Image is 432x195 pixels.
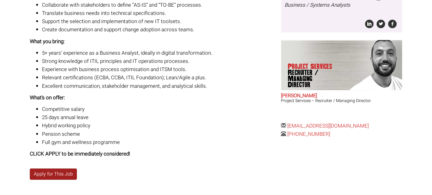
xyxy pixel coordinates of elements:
[285,1,351,9] i: Business / Systems Analysts
[42,9,277,17] li: Translate business needs into technical specifications.
[42,49,277,57] li: 5+ years’ experience as a Business Analyst, ideally in digital transformation.
[288,63,335,88] p: Project Services
[344,40,402,90] img: Chris Pelow's our Project Services Recruiter / Managing Director
[281,93,402,99] h2: [PERSON_NAME]
[42,105,277,113] li: Competitive salary
[42,57,277,65] li: Strong knowledge of ITIL principles and IT operations processes.
[281,98,402,103] h3: Project Services – Recruiter / Managing Director
[30,94,65,101] strong: What’s on offer:
[288,70,335,88] span: Recruiter / Managing Director
[288,122,369,130] a: [EMAIL_ADDRESS][DOMAIN_NAME]
[42,82,277,90] li: Excellent communication, stakeholder management, and analytical skills.
[42,1,277,9] li: Collaborate with stakeholders to define “AS-IS” and “TO-BE” processes.
[42,121,277,130] li: Hybrid working policy
[288,130,330,138] a: [PHONE_NUMBER]
[42,130,277,138] li: Pension scheme
[42,65,277,74] li: Experience with business process optimisation and ITSM tools.
[42,74,277,82] li: Relevant certifications (ECBA, CCBA, ITIL Foundation); Lean/Agile a plus.
[30,169,77,180] a: Apply for This Job
[42,17,277,26] li: Support the selection and implementation of new IT toolsets.
[42,26,277,34] li: Create documentation and support change adoption across teams.
[42,113,277,121] li: 25 days annual leave
[30,38,65,45] strong: What you bring:
[42,138,277,146] li: Full gym and wellness programme
[30,150,130,158] strong: CLICK APPLY to be immediately considered!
